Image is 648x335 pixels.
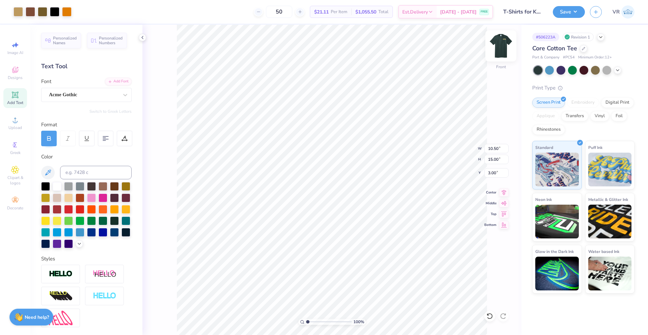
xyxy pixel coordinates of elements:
div: Format [41,121,132,129]
img: Water based Ink [588,257,632,290]
span: Glow in the Dark Ink [535,248,574,255]
div: Revision 1 [563,33,594,41]
span: Upload [8,125,22,130]
img: Vincent Roxas [621,5,634,19]
a: VR [613,5,634,19]
div: Styles [41,255,132,263]
span: Port & Company [532,55,560,60]
img: 3d Illusion [49,291,73,302]
span: Decorate [7,205,23,211]
img: Standard [535,153,579,186]
div: Rhinestones [532,125,565,135]
div: Embroidery [567,98,599,108]
button: Switch to Greek Letters [89,109,132,114]
span: Clipart & logos [3,175,27,186]
span: Metallic & Glitter Ink [588,196,628,203]
div: # 506223A [532,33,559,41]
span: Core Cotton Tee [532,44,577,52]
span: VR [613,8,620,16]
label: Font [41,78,51,85]
span: Puff Ink [588,144,602,151]
div: Add Font [105,78,132,85]
img: Glow in the Dark Ink [535,257,579,290]
span: Add Text [7,100,23,105]
img: Front [487,32,514,59]
img: Shadow [93,270,116,278]
div: Foil [611,111,627,121]
img: Puff Ink [588,153,632,186]
img: Neon Ink [535,205,579,238]
span: Top [484,212,496,216]
span: [DATE] - [DATE] [440,8,477,16]
span: Center [484,190,496,195]
span: Personalized Names [53,36,77,45]
span: Bottom [484,223,496,227]
span: Est. Delivery [402,8,428,16]
span: Standard [535,144,553,151]
div: Transfers [561,111,588,121]
div: Print Type [532,84,634,92]
div: Screen Print [532,98,565,108]
img: Stroke [49,270,73,278]
div: Digital Print [601,98,634,108]
img: Negative Space [93,292,116,300]
div: Color [41,153,132,161]
span: Greek [10,150,21,155]
span: Middle [484,201,496,206]
button: Save [553,6,585,18]
span: FREE [481,9,488,14]
input: Untitled Design [498,5,548,19]
span: # PC54 [563,55,575,60]
strong: Need help? [25,314,49,320]
div: Vinyl [590,111,609,121]
span: 100 % [353,319,364,325]
div: Front [496,64,506,70]
span: Designs [8,75,23,80]
span: Per Item [331,8,347,16]
span: Total [378,8,388,16]
span: Minimum Order: 12 + [578,55,612,60]
span: $21.11 [314,8,329,16]
span: Water based Ink [588,248,619,255]
span: Neon Ink [535,196,552,203]
span: $1,055.50 [355,8,376,16]
input: – – [266,6,292,18]
img: Metallic & Glitter Ink [588,205,632,238]
div: Text Tool [41,62,132,71]
span: Image AI [7,50,23,55]
input: e.g. 7428 c [60,166,132,179]
img: Free Distort [49,311,73,325]
span: Personalized Numbers [99,36,123,45]
div: Applique [532,111,559,121]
